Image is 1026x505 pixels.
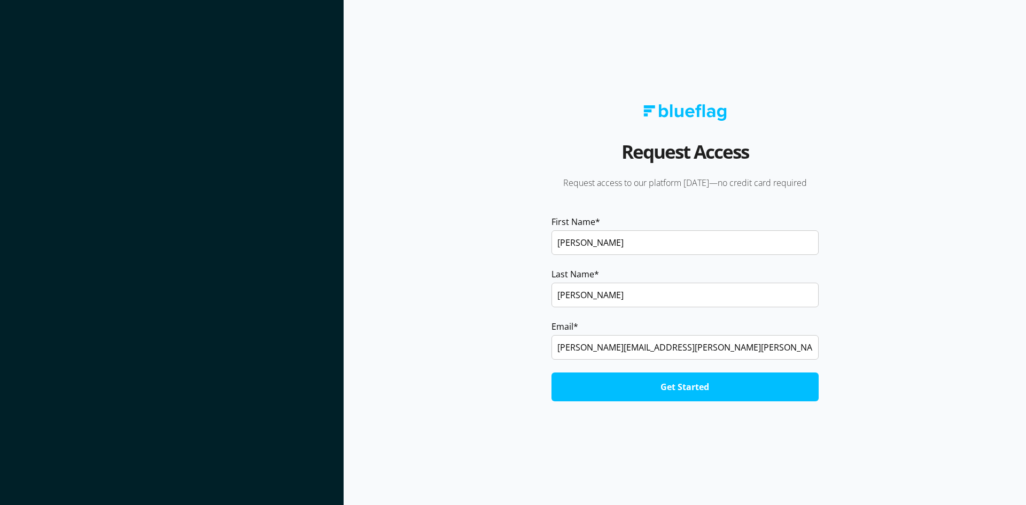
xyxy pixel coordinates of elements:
[621,137,749,177] h2: Request Access
[551,268,594,281] span: Last Name
[551,335,819,360] input: name@yourcompany.com.au
[643,104,727,121] img: Blue Flag logo
[551,283,819,307] input: Smith
[551,215,595,228] span: First Name
[551,372,819,401] input: Get Started
[537,177,834,189] p: Request access to our platform [DATE]—no credit card required
[551,230,819,255] input: John
[551,320,573,333] span: Email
